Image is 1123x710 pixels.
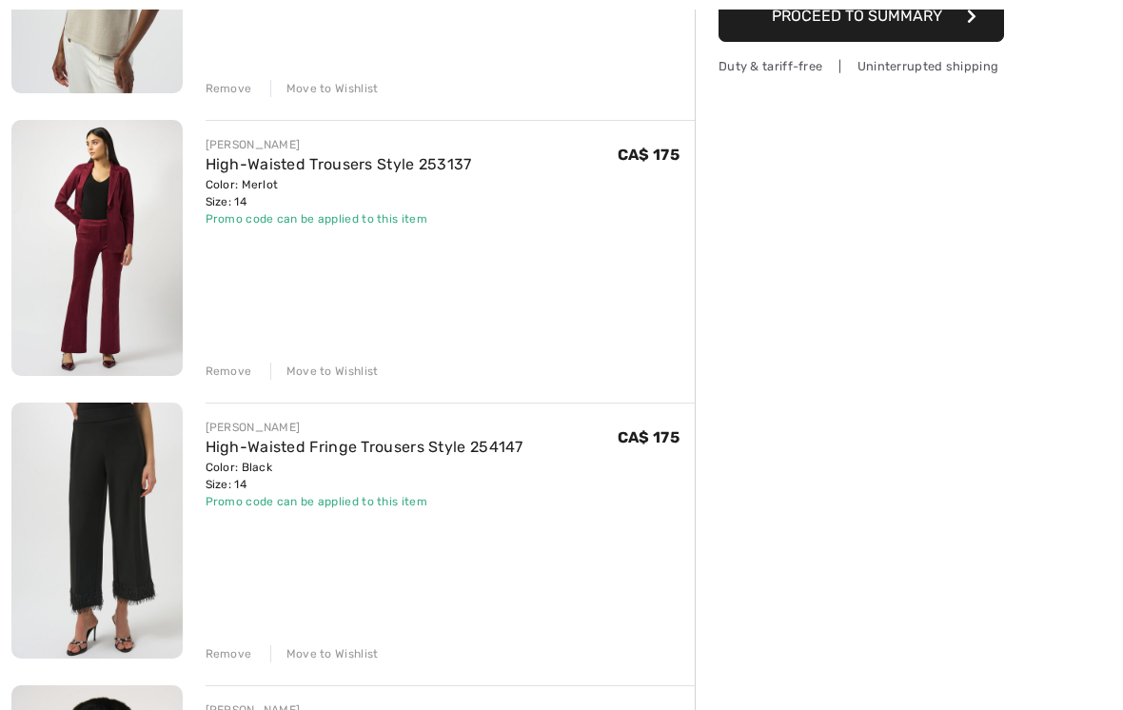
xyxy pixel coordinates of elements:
div: Remove [206,363,252,380]
span: Proceed to Summary [772,7,942,25]
div: Duty & tariff-free | Uninterrupted shipping [719,57,1004,75]
div: Promo code can be applied to this item [206,493,523,510]
div: Remove [206,645,252,662]
div: Move to Wishlist [270,80,379,97]
div: Color: Black Size: 14 [206,459,523,493]
img: High-Waisted Fringe Trousers Style 254147 [11,403,183,659]
a: High-Waisted Trousers Style 253137 [206,155,472,173]
div: Remove [206,80,252,97]
div: Color: Merlot Size: 14 [206,176,472,210]
div: Move to Wishlist [270,363,379,380]
span: CA$ 175 [618,428,680,446]
img: High-Waisted Trousers Style 253137 [11,120,183,376]
span: CA$ 175 [618,146,680,164]
div: Promo code can be applied to this item [206,210,472,227]
div: [PERSON_NAME] [206,136,472,153]
div: Move to Wishlist [270,645,379,662]
div: [PERSON_NAME] [206,419,523,436]
a: High-Waisted Fringe Trousers Style 254147 [206,438,523,456]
